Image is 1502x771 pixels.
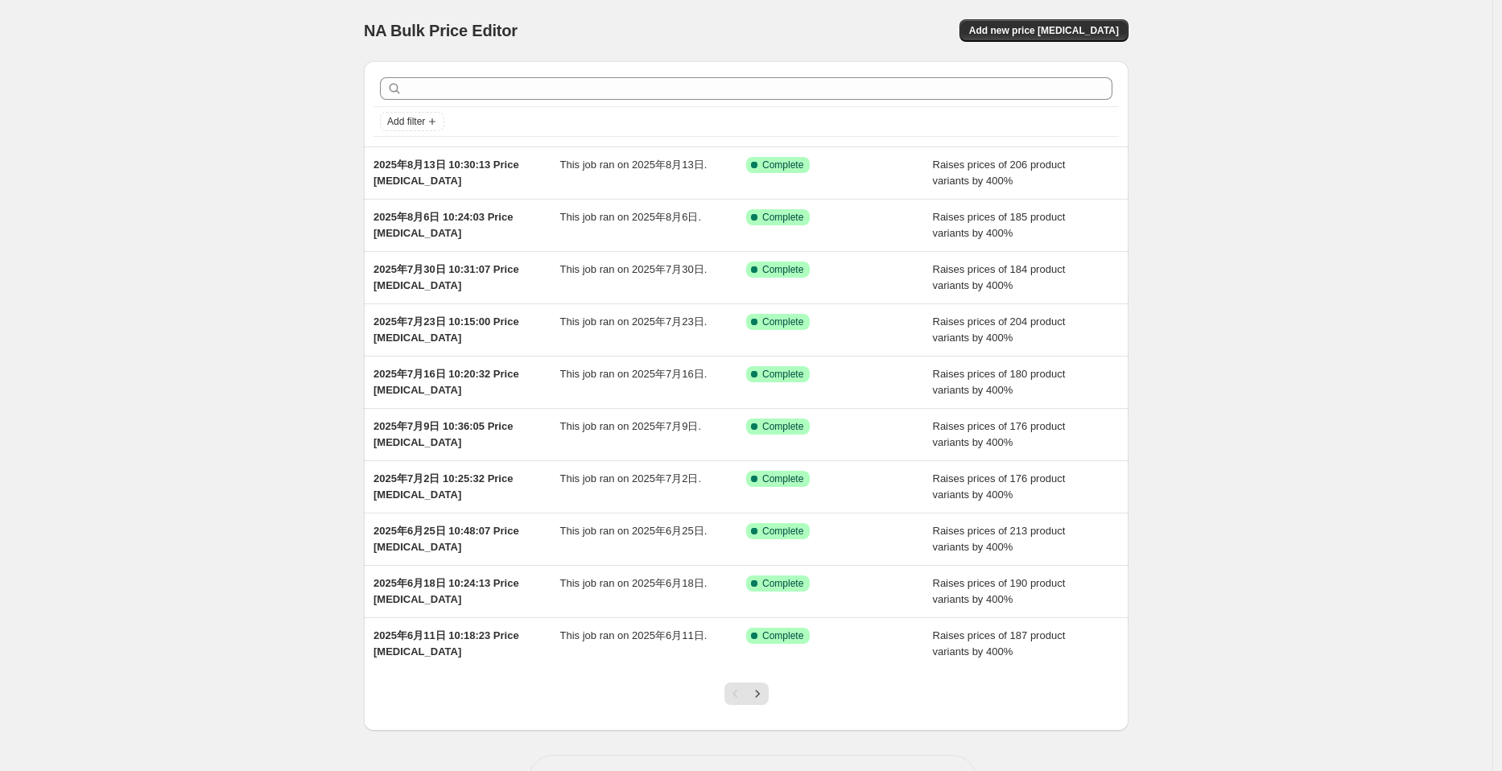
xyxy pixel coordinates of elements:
[560,315,708,328] span: This job ran on 2025年7月23日.
[724,682,769,705] nav: Pagination
[969,24,1119,37] span: Add new price [MEDICAL_DATA]
[387,115,425,128] span: Add filter
[762,525,803,538] span: Complete
[373,159,519,187] span: 2025年8月13日 10:30:13 Price [MEDICAL_DATA]
[380,112,444,131] button: Add filter
[560,525,708,537] span: This job ran on 2025年6月25日.
[933,315,1066,344] span: Raises prices of 204 product variants by 400%
[933,368,1066,396] span: Raises prices of 180 product variants by 400%
[373,368,519,396] span: 2025年7月16日 10:20:32 Price [MEDICAL_DATA]
[373,420,513,448] span: 2025年7月9日 10:36:05 Price [MEDICAL_DATA]
[933,420,1066,448] span: Raises prices of 176 product variants by 400%
[560,263,708,275] span: This job ran on 2025年7月30日.
[560,211,702,223] span: This job ran on 2025年8月6日.
[762,629,803,642] span: Complete
[560,629,708,641] span: This job ran on 2025年6月11日.
[762,420,803,433] span: Complete
[373,629,519,658] span: 2025年6月11日 10:18:23 Price [MEDICAL_DATA]
[762,315,803,328] span: Complete
[560,472,702,484] span: This job ran on 2025年7月2日.
[746,682,769,705] button: Next
[560,577,708,589] span: This job ran on 2025年6月18日.
[933,629,1066,658] span: Raises prices of 187 product variants by 400%
[373,263,519,291] span: 2025年7月30日 10:31:07 Price [MEDICAL_DATA]
[762,472,803,485] span: Complete
[762,577,803,590] span: Complete
[373,472,513,501] span: 2025年7月2日 10:25:32 Price [MEDICAL_DATA]
[560,159,708,171] span: This job ran on 2025年8月13日.
[762,368,803,381] span: Complete
[364,22,518,39] span: NA Bulk Price Editor
[560,420,702,432] span: This job ran on 2025年7月9日.
[959,19,1129,42] button: Add new price [MEDICAL_DATA]
[933,472,1066,501] span: Raises prices of 176 product variants by 400%
[933,525,1066,553] span: Raises prices of 213 product variants by 400%
[373,525,519,553] span: 2025年6月25日 10:48:07 Price [MEDICAL_DATA]
[373,315,519,344] span: 2025年7月23日 10:15:00 Price [MEDICAL_DATA]
[560,368,708,380] span: This job ran on 2025年7月16日.
[762,159,803,171] span: Complete
[373,211,513,239] span: 2025年8月6日 10:24:03 Price [MEDICAL_DATA]
[762,211,803,224] span: Complete
[762,263,803,276] span: Complete
[933,159,1066,187] span: Raises prices of 206 product variants by 400%
[373,577,519,605] span: 2025年6月18日 10:24:13 Price [MEDICAL_DATA]
[933,211,1066,239] span: Raises prices of 185 product variants by 400%
[933,577,1066,605] span: Raises prices of 190 product variants by 400%
[933,263,1066,291] span: Raises prices of 184 product variants by 400%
